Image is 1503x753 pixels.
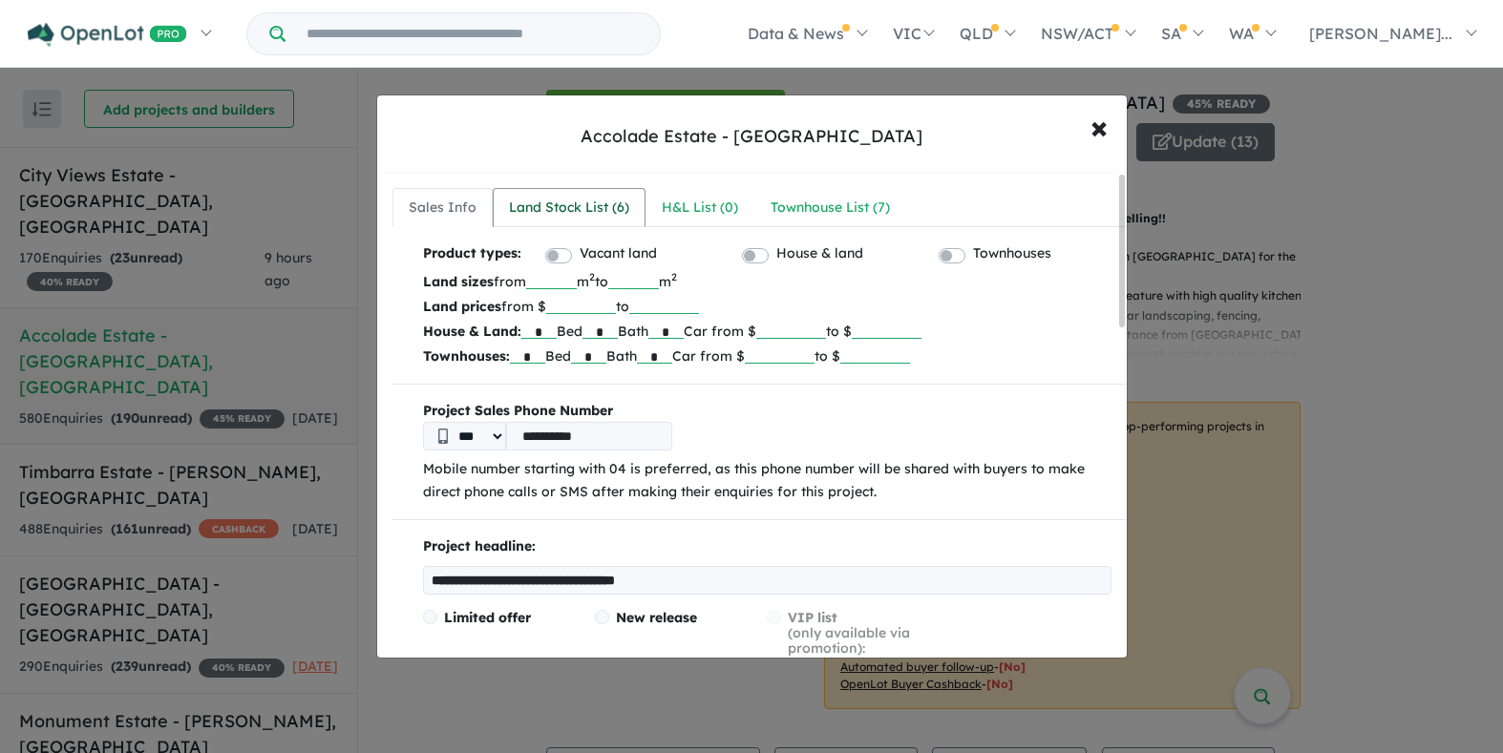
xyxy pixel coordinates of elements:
span: × [1090,106,1108,147]
p: from m to m [423,269,1111,294]
p: from $ to [423,294,1111,319]
b: Land prices [423,298,501,315]
div: Land Stock List ( 6 ) [509,197,629,220]
label: Vacant land [580,242,657,265]
div: H&L List ( 0 ) [662,197,738,220]
div: Townhouse List ( 7 ) [771,197,890,220]
p: Mobile number starting with 04 is preferred, as this phone number will be shared with buyers to m... [423,458,1111,504]
div: Accolade Estate - [GEOGRAPHIC_DATA] [581,124,922,149]
div: Sales Info [409,197,476,220]
p: Project headline: [423,535,1111,558]
input: Try estate name, suburb, builder or developer [289,13,656,54]
sup: 2 [671,270,677,283]
label: Townhouses [973,242,1051,265]
b: Project Sales Phone Number [423,400,1111,423]
img: Openlot PRO Logo White [28,23,187,47]
sup: 2 [589,270,595,283]
span: Limited offer [444,609,531,626]
b: House & Land: [423,323,521,340]
img: Phone icon [438,429,448,444]
label: House & land [776,242,863,265]
span: New release [616,609,697,626]
p: Bed Bath Car from $ to $ [423,344,1111,368]
b: Product types: [423,242,521,268]
b: Land sizes [423,273,494,290]
p: Bed Bath Car from $ to $ [423,319,1111,344]
b: Townhouses: [423,347,510,365]
span: [PERSON_NAME]... [1309,24,1452,43]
